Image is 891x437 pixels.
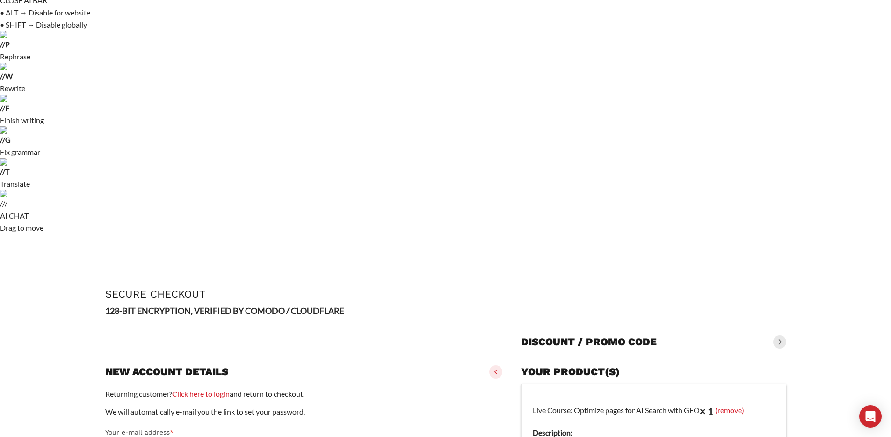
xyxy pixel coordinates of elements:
[105,306,344,316] strong: 128-BIT ENCRYPTION, VERIFIED BY COMODO / CLOUDFLARE
[859,405,882,428] div: Open Intercom Messenger
[521,335,657,349] h3: Discount / promo code
[105,288,786,300] h1: Secure Checkout
[715,405,744,414] a: (remove)
[172,389,230,398] a: Click here to login
[105,388,503,400] p: Returning customer? and return to checkout.
[105,365,228,379] h3: New account details
[105,406,503,418] p: We will automatically e-mail you the link to set your password.
[700,405,714,417] strong: × 1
